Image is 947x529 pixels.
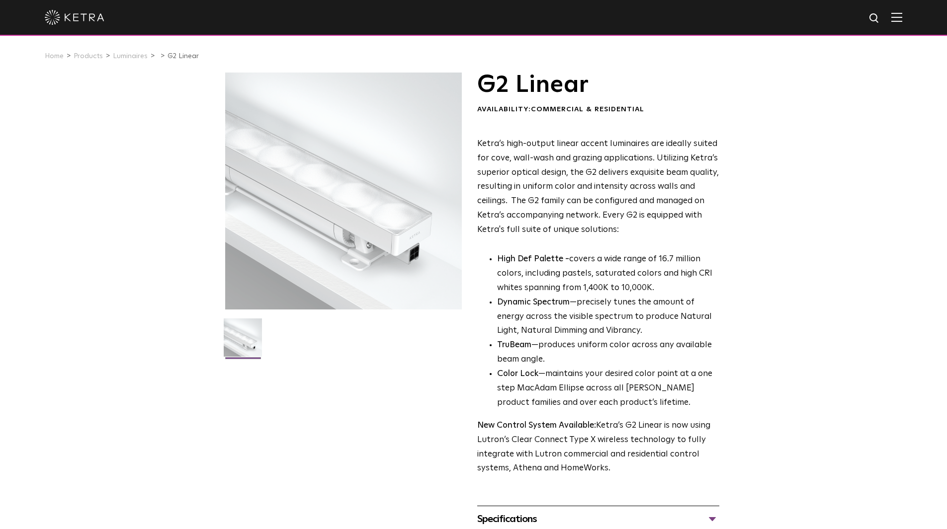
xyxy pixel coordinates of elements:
strong: New Control System Available: [477,421,596,430]
strong: Color Lock [497,370,538,378]
p: Ketra’s high-output linear accent luminaires are ideally suited for cove, wall-wash and grazing a... [477,137,719,237]
strong: High Def Palette - [497,255,569,263]
p: covers a wide range of 16.7 million colors, including pastels, saturated colors and high CRI whit... [497,252,719,296]
div: Availability: [477,105,719,115]
img: G2-Linear-2021-Web-Square [224,318,262,364]
a: Luminaires [113,53,148,60]
strong: Dynamic Spectrum [497,298,570,306]
img: ketra-logo-2019-white [45,10,104,25]
p: Ketra’s G2 Linear is now using Lutron’s Clear Connect Type X wireless technology to fully integra... [477,419,719,476]
img: Hamburger%20Nav.svg [891,12,902,22]
li: —precisely tunes the amount of energy across the visible spectrum to produce Natural Light, Natur... [497,296,719,339]
a: Products [74,53,103,60]
img: search icon [868,12,881,25]
h1: G2 Linear [477,73,719,97]
div: Specifications [477,511,719,527]
a: Home [45,53,64,60]
li: —produces uniform color across any available beam angle. [497,338,719,367]
a: G2 Linear [168,53,199,60]
li: —maintains your desired color point at a one step MacAdam Ellipse across all [PERSON_NAME] produc... [497,367,719,410]
strong: TruBeam [497,341,531,349]
span: Commercial & Residential [531,106,644,113]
